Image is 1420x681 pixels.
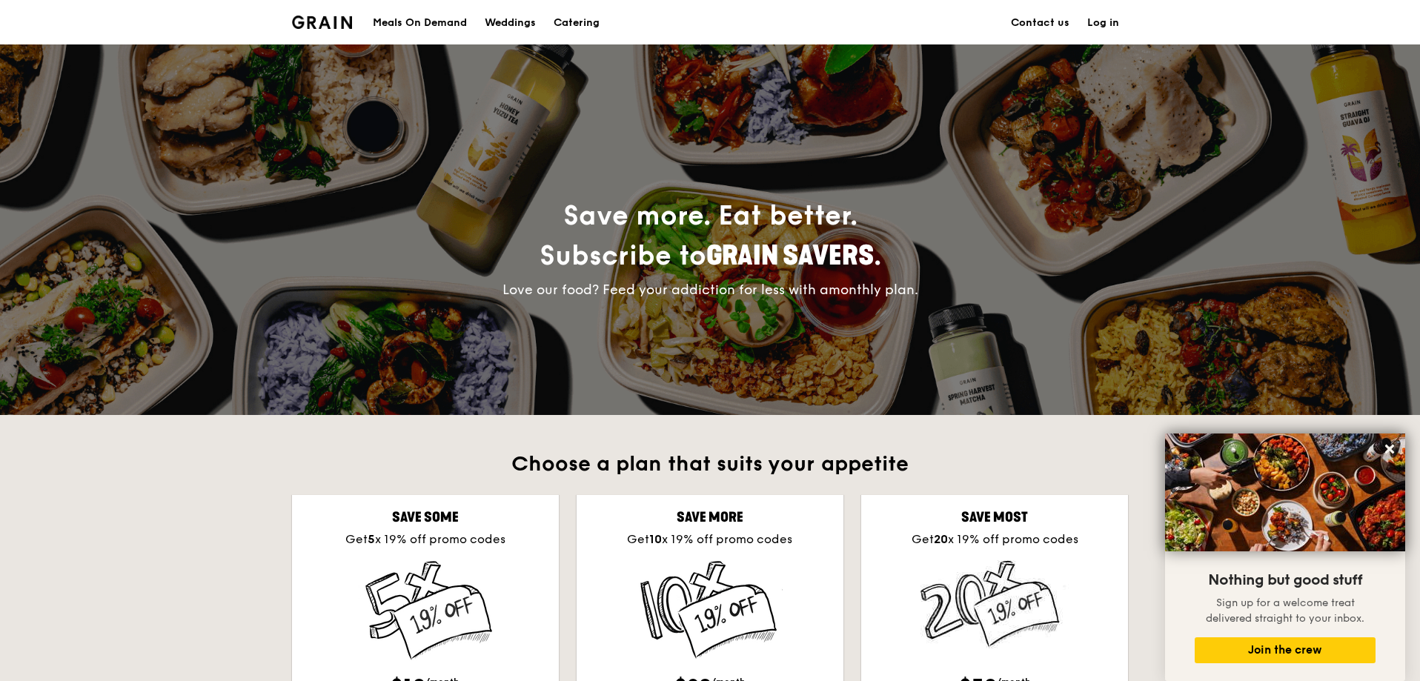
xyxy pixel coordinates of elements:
div: Save most [873,507,1116,528]
a: Weddings [476,1,545,45]
span: Sign up for a welcome treat delivered straight to your inbox. [1206,597,1364,625]
img: Save 10 Times [637,560,783,660]
div: Catering [554,1,600,45]
img: Grain [292,16,352,29]
div: Save some [304,507,547,528]
div: Save more [588,507,832,528]
div: Meals On Demand [373,1,467,45]
button: Close [1378,437,1401,461]
span: Save more. Eat better. [540,200,881,272]
a: Contact us [1002,1,1078,45]
span: Grain Savers [706,240,874,272]
a: Catering [545,1,608,45]
strong: 10 [649,532,662,546]
div: Get x 19% off promo codes [304,531,547,548]
img: DSC07876-Edit02-Large.jpeg [1165,433,1405,551]
span: Choose a plan that suits your appetite [511,451,909,476]
span: Love our food? Feed your addiction for less with a [502,282,918,298]
img: Save 20 Times [920,560,1069,648]
div: Weddings [485,1,536,45]
span: Nothing but good stuff [1208,571,1362,589]
button: Join the crew [1195,637,1376,663]
div: Get x 19% off promo codes [588,531,832,548]
strong: 5 [368,532,375,546]
div: Get x 19% off promo codes [873,531,1116,548]
img: Save 5 times [352,560,498,661]
span: Subscribe to . [540,240,881,272]
a: Log in [1078,1,1128,45]
span: monthly plan. [829,282,918,298]
strong: 20 [934,532,948,546]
